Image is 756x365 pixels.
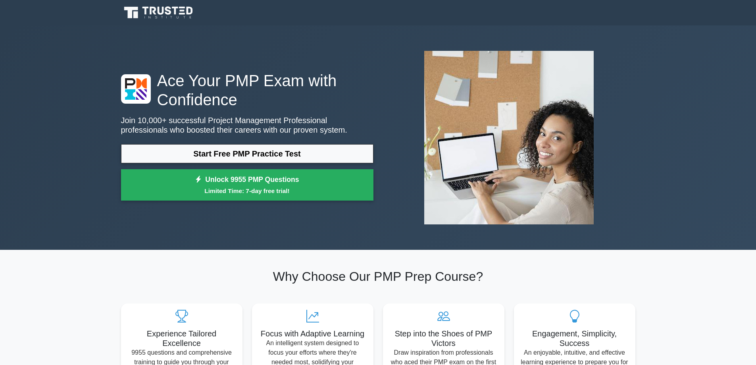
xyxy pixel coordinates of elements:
h5: Engagement, Simplicity, Success [520,329,629,348]
h2: Why Choose Our PMP Prep Course? [121,269,635,284]
a: Start Free PMP Practice Test [121,144,373,163]
h5: Experience Tailored Excellence [127,329,236,348]
h5: Focus with Adaptive Learning [258,329,367,338]
h1: Ace Your PMP Exam with Confidence [121,71,373,109]
h5: Step into the Shoes of PMP Victors [389,329,498,348]
small: Limited Time: 7-day free trial! [131,186,364,195]
p: Join 10,000+ successful Project Management Professional professionals who boosted their careers w... [121,116,373,135]
a: Unlock 9955 PMP QuestionsLimited Time: 7-day free trial! [121,169,373,201]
